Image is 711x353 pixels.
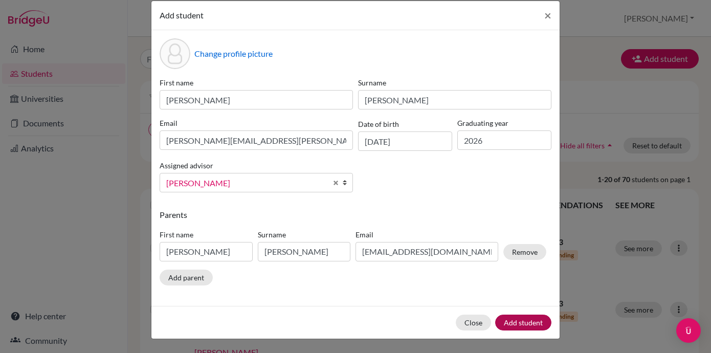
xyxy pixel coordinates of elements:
[160,229,253,240] label: First name
[676,318,701,343] div: Open Intercom Messenger
[258,229,351,240] label: Surname
[358,119,399,129] label: Date of birth
[160,118,353,128] label: Email
[160,270,213,285] button: Add parent
[160,10,204,20] span: Add student
[544,8,551,23] span: ×
[160,160,213,171] label: Assigned advisor
[457,118,551,128] label: Graduating year
[160,209,551,221] p: Parents
[160,38,190,69] div: Profile picture
[503,244,546,260] button: Remove
[358,77,551,88] label: Surname
[358,131,452,151] input: dd/mm/yyyy
[495,315,551,330] button: Add student
[456,315,491,330] button: Close
[536,1,560,30] button: Close
[166,176,327,190] span: [PERSON_NAME]
[355,229,498,240] label: Email
[160,77,353,88] label: First name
